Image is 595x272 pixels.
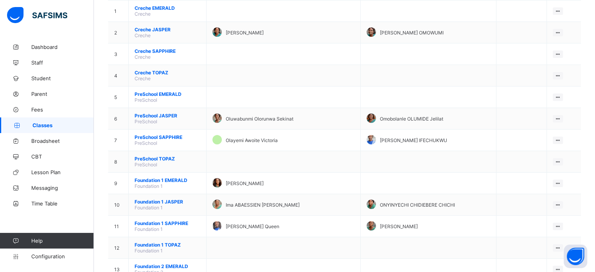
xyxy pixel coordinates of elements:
span: Parent [31,91,94,97]
span: ONYINYECHI CHIDIEBERE CHICHI [380,202,455,208]
span: Staff [31,59,94,66]
span: Foundation 1 [135,205,163,211]
td: 7 [108,130,129,151]
span: [PERSON_NAME] OMOWUMI [380,30,444,36]
span: [PERSON_NAME] Queen [226,223,279,229]
span: Foundation 1 EMERALD [135,177,200,183]
td: 1 [108,0,129,22]
span: Student [31,75,94,81]
span: Foundation 1 JASPER [135,199,200,205]
span: Oluwabunmi Olorunwa Sekinat [226,116,293,122]
td: 4 [108,65,129,86]
span: Foundation 1 [135,226,163,232]
span: Foundation 2 EMERALD [135,263,200,269]
span: Creche [135,54,151,60]
span: Configuration [31,253,93,259]
span: [PERSON_NAME] IFECHUKWU [380,137,447,143]
span: Creche JASPER [135,27,200,32]
span: Creche EMERALD [135,5,200,11]
span: Creche [135,32,151,38]
span: Help [31,238,93,244]
span: Foundation 1 [135,183,163,189]
td: 12 [108,237,129,259]
span: CBT [31,153,94,160]
span: PreSchool EMERALD [135,91,200,97]
span: Messaging [31,185,94,191]
span: Creche SAPPHIRE [135,48,200,54]
span: [PERSON_NAME] [226,30,264,36]
span: PreSchool JASPER [135,113,200,119]
span: Time Table [31,200,94,207]
span: Foundation 1 TOPAZ [135,242,200,248]
span: PreSchool [135,140,157,146]
span: PreSchool TOPAZ [135,156,200,162]
button: Open asap [564,245,587,268]
span: [PERSON_NAME] [380,223,418,229]
span: PreSchool [135,119,157,124]
span: Foundation 1 [135,248,163,254]
span: Lesson Plan [31,169,94,175]
td: 10 [108,194,129,216]
td: 9 [108,173,129,194]
span: Olayemi Awoite Victoria [226,137,278,143]
td: 3 [108,43,129,65]
td: 6 [108,108,129,130]
td: 11 [108,216,129,237]
span: Creche [135,76,151,81]
span: PreSchool SAPPHIRE [135,134,200,140]
span: Omobolanle OLUMIDE Jelilat [380,116,443,122]
span: PreSchool [135,162,157,168]
td: 5 [108,86,129,108]
td: 2 [108,22,129,43]
img: safsims [7,7,67,23]
span: Ima ABAESSIEN [PERSON_NAME] [226,202,300,208]
td: 8 [108,151,129,173]
span: Creche TOPAZ [135,70,200,76]
span: Fees [31,106,94,113]
span: Classes [32,122,94,128]
span: Dashboard [31,44,94,50]
span: Foundation 1 SAPPHIRE [135,220,200,226]
span: [PERSON_NAME] [226,180,264,186]
span: Broadsheet [31,138,94,144]
span: PreSchool [135,97,157,103]
span: Creche [135,11,151,17]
